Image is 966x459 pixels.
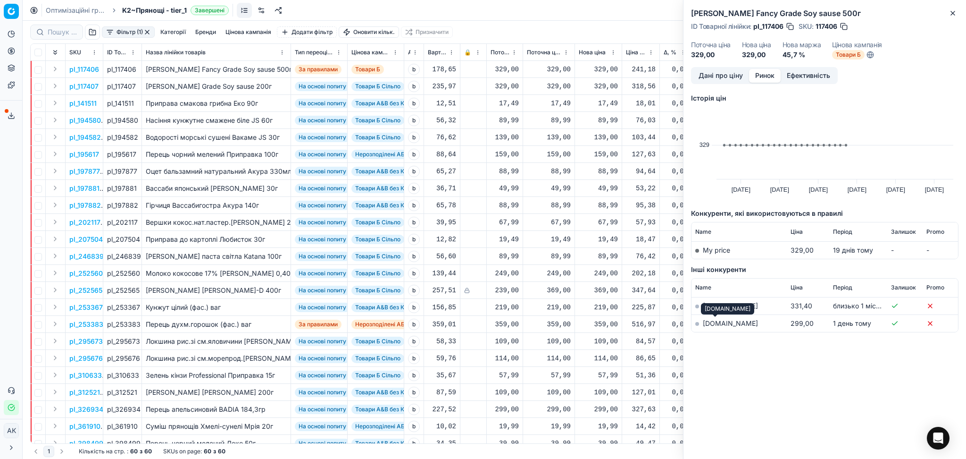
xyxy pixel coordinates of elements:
[146,116,287,125] div: Насіння кунжутне смажене біле JS 60г
[69,235,103,244] button: pl_207504
[295,116,350,125] span: На основі попиту
[69,286,102,295] button: pl_252565
[351,201,413,210] span: Товари А&B без КД
[50,114,61,126] button: Expand
[833,228,852,236] span: Період
[692,69,749,83] button: Дані про ціну
[69,371,102,380] button: pl_310633
[527,133,571,142] div: 139,00
[69,354,103,363] button: pl_295676
[927,427,949,450] div: Open Intercom Messenger
[69,337,103,346] p: pl_295673
[50,80,61,92] button: Expand
[157,26,190,38] button: Категорії
[408,115,420,126] span: b
[626,167,656,176] div: 94,64
[351,252,404,261] span: Товари Б Сільпо
[69,252,104,261] button: pl_246839
[50,267,61,279] button: Expand
[69,269,103,278] button: pl_252560
[351,116,404,125] span: Товари Б Сільпо
[351,65,384,74] span: Товари Б
[69,99,97,108] p: pl_141511
[428,133,456,142] div: 76,62
[107,201,138,210] div: pl_197882
[664,150,688,159] div: 0,00
[69,82,99,91] p: pl_117407
[351,235,404,244] span: Товари Б Сільпо
[50,47,61,58] button: Expand all
[703,302,758,310] a: [DOMAIN_NAME]
[339,26,399,38] button: Оновити кільк.
[925,186,944,193] text: [DATE]
[783,50,821,59] dd: 45,7 %
[351,269,404,278] span: Товари Б Сільпо
[428,167,456,176] div: 65,27
[50,63,61,75] button: Expand
[69,184,100,193] button: pl_197881
[69,303,103,312] p: pl_253367
[351,218,404,227] span: Товари Б Сільпо
[886,186,905,193] text: [DATE]
[50,165,61,177] button: Expand
[192,26,220,38] button: Бренди
[295,235,350,244] span: На основі попиту
[50,352,61,364] button: Expand
[408,64,420,75] span: b
[69,65,99,74] button: pl_117406
[664,133,688,142] div: 0,00
[783,42,821,48] dt: Нова маржа
[491,65,519,74] div: 329,00
[626,252,656,261] div: 76,42
[46,6,106,15] a: Оптимізаційні групи
[351,184,413,193] span: Товари А&B без КД
[428,99,456,108] div: 12,51
[664,99,688,108] div: 0,00
[579,150,618,159] div: 159,00
[491,167,519,176] div: 88,99
[579,49,606,56] span: Нова ціна
[50,335,61,347] button: Expand
[144,448,152,455] strong: 60
[43,446,54,457] button: 1
[50,199,61,211] button: Expand
[408,285,420,296] span: b
[50,318,61,330] button: Expand
[351,133,404,142] span: Товари Б Сільпо
[50,216,61,228] button: Expand
[691,265,958,274] h5: Інші конкуренти
[770,186,789,193] text: [DATE]
[491,286,519,295] div: 239,00
[664,218,688,227] div: 0,00
[695,228,711,236] span: Name
[732,186,750,193] text: [DATE]
[887,241,923,259] td: -
[891,228,916,236] span: Залишок
[130,448,138,455] strong: 60
[408,49,410,56] span: Атрибут товару
[351,150,441,159] span: Нерозподілені АБ за попитом
[295,201,350,210] span: На основі попиту
[664,167,688,176] div: 0,00
[833,246,873,254] span: 19 днів тому
[69,320,103,329] button: pl_253383
[107,252,138,261] div: pl_246839
[146,286,287,295] div: [PERSON_NAME] [PERSON_NAME]-D 400г
[69,439,103,448] button: pl_398499
[295,286,350,295] span: На основі попиту
[664,201,688,210] div: 0,00
[107,218,138,227] div: pl_202117
[408,98,420,109] span: b
[691,42,731,48] dt: Поточна ціна
[50,233,61,245] button: Expand
[527,116,571,125] div: 89,99
[791,228,803,236] span: Ціна
[295,99,350,108] span: На основі попиту
[69,116,101,125] button: pl_194580
[527,82,571,91] div: 329,00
